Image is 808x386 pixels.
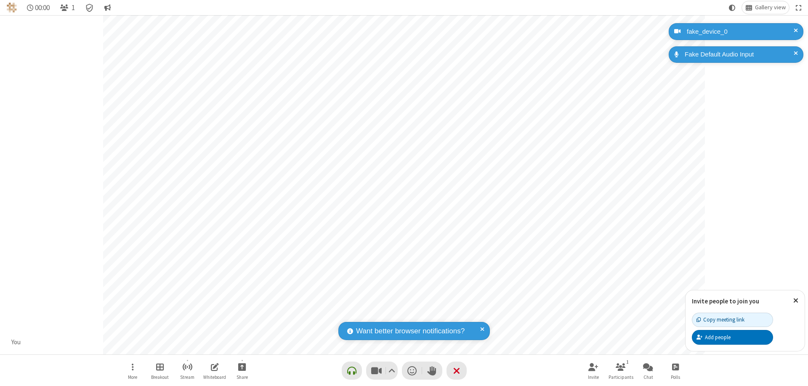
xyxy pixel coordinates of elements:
[422,362,442,380] button: Raise hand
[643,375,653,380] span: Chat
[56,1,78,14] button: Open participant list
[203,375,226,380] span: Whiteboard
[120,359,145,383] button: Open menu
[684,27,797,37] div: fake_device_0
[692,313,773,327] button: Copy meeting link
[692,297,759,305] label: Invite people to join you
[202,359,227,383] button: Open shared whiteboard
[386,362,397,380] button: Video setting
[8,338,24,347] div: You
[663,359,688,383] button: Open poll
[581,359,606,383] button: Invite participants (⌘+Shift+I)
[7,3,17,13] img: QA Selenium DO NOT DELETE OR CHANGE
[671,375,680,380] span: Polls
[787,290,805,311] button: Close popover
[692,330,773,344] button: Add people
[180,375,194,380] span: Stream
[128,375,137,380] span: More
[402,362,422,380] button: Send a reaction
[356,326,465,337] span: Want better browser notifications?
[229,359,255,383] button: Start sharing
[635,359,661,383] button: Open chat
[175,359,200,383] button: Start streaming
[237,375,248,380] span: Share
[742,1,789,14] button: Change layout
[792,1,805,14] button: Fullscreen
[24,1,53,14] div: Timer
[101,1,114,14] button: Conversation
[147,359,173,383] button: Manage Breakout Rooms
[696,316,744,324] div: Copy meeting link
[366,362,398,380] button: Stop video (⌘+Shift+V)
[447,362,467,380] button: End or leave meeting
[151,375,169,380] span: Breakout
[682,50,797,59] div: Fake Default Audio Input
[82,1,98,14] div: Meeting details Encryption enabled
[624,358,631,366] div: 1
[72,4,75,12] span: 1
[755,4,786,11] span: Gallery view
[608,359,633,383] button: Open participant list
[342,362,362,380] button: Connect your audio
[726,1,739,14] button: Using system theme
[35,4,50,12] span: 00:00
[609,375,633,380] span: Participants
[588,375,599,380] span: Invite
